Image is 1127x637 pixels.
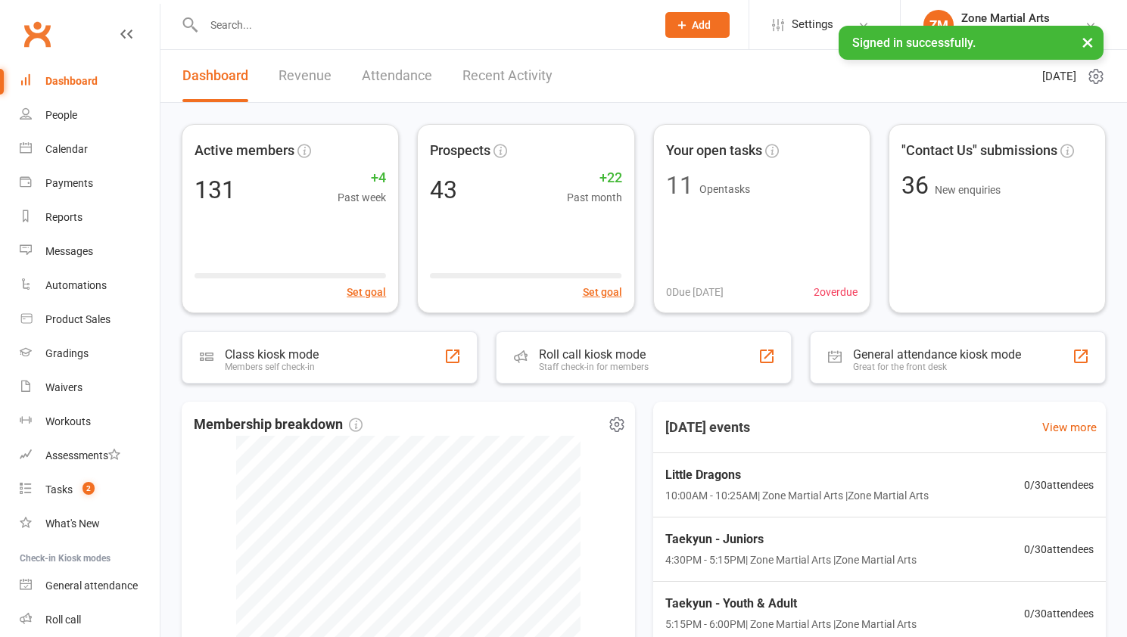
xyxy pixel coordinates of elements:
div: Zone Martial Arts [961,11,1050,25]
div: Zone Martial Arts [961,25,1050,39]
a: Product Sales [20,303,160,337]
span: 36 [901,171,935,200]
span: +4 [338,167,386,189]
button: × [1074,26,1101,58]
span: New enquiries [935,184,1001,196]
input: Search... [199,14,646,36]
div: Gradings [45,347,89,359]
span: Add [692,19,711,31]
div: General attendance kiosk mode [853,347,1021,362]
a: Gradings [20,337,160,371]
span: Membership breakdown [194,414,363,436]
a: Assessments [20,439,160,473]
a: View more [1042,418,1097,437]
span: 2 [83,482,95,495]
div: ZM [923,10,954,40]
a: Payments [20,166,160,200]
span: 4:30PM - 5:15PM | Zone Martial Arts | Zone Martial Arts [665,552,917,568]
div: Workouts [45,415,91,427]
span: 0 / 30 attendees [1024,477,1094,493]
a: Workouts [20,405,160,439]
button: Add [665,12,730,38]
span: Open tasks [699,183,750,195]
a: Calendar [20,132,160,166]
div: 11 [666,173,693,197]
div: Dashboard [45,75,98,87]
span: Signed in successfully. [852,36,976,50]
span: Past month [567,189,622,206]
button: Set goal [583,284,622,300]
a: Roll call [20,603,160,637]
span: Little Dragons [665,465,929,485]
a: Messages [20,235,160,269]
span: 0 Due [DATE] [666,284,724,300]
a: General attendance kiosk mode [20,569,160,603]
span: "Contact Us" submissions [901,140,1057,162]
a: Clubworx [18,15,56,53]
a: Tasks 2 [20,473,160,507]
div: Reports [45,211,83,223]
span: 2 overdue [814,284,858,300]
a: Automations [20,269,160,303]
span: 5:15PM - 6:00PM | Zone Martial Arts | Zone Martial Arts [665,616,917,632]
span: +22 [567,167,622,189]
div: People [45,109,77,121]
div: Waivers [45,381,83,393]
div: Roll call kiosk mode [539,347,649,362]
span: 0 / 30 attendees [1024,541,1094,558]
span: Past week [338,189,386,206]
h3: [DATE] events [653,414,762,441]
span: Your open tasks [666,140,762,162]
span: 10:00AM - 10:25AM | Zone Martial Arts | Zone Martial Arts [665,487,929,504]
div: Calendar [45,143,88,155]
span: [DATE] [1042,67,1076,85]
span: Prospects [430,140,490,162]
span: Taekyun - Juniors [665,530,917,549]
div: What's New [45,517,100,530]
div: Automations [45,279,107,291]
a: Waivers [20,371,160,405]
a: What's New [20,507,160,541]
button: Set goal [347,284,386,300]
div: 131 [195,178,235,202]
a: Reports [20,200,160,235]
div: 43 [430,178,457,202]
a: Dashboard [182,50,248,102]
a: Revenue [279,50,332,102]
div: General attendance [45,580,138,592]
a: Attendance [362,50,432,102]
div: Messages [45,245,93,257]
span: 0 / 30 attendees [1024,605,1094,622]
div: Staff check-in for members [539,362,649,372]
div: Payments [45,177,93,189]
div: Tasks [45,483,73,496]
span: Settings [792,8,833,42]
div: Product Sales [45,313,111,325]
div: Great for the front desk [853,362,1021,372]
span: Active members [195,140,294,162]
div: Assessments [45,449,120,461]
div: Roll call [45,614,81,626]
span: Taekyun - Youth & Adult [665,594,917,614]
a: Dashboard [20,64,160,98]
a: People [20,98,160,132]
div: Members self check-in [225,362,319,372]
div: Class kiosk mode [225,347,319,362]
a: Recent Activity [462,50,553,102]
